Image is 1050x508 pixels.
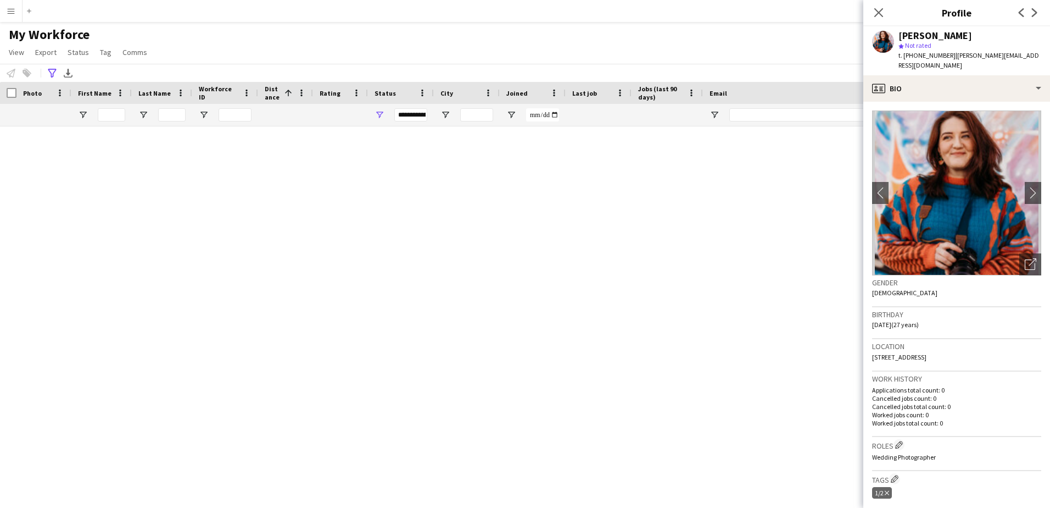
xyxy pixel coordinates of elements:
[898,31,972,41] div: [PERSON_NAME]
[199,110,209,120] button: Open Filter Menu
[68,47,89,57] span: Status
[710,110,719,120] button: Open Filter Menu
[872,374,1041,384] h3: Work history
[440,89,453,97] span: City
[872,353,926,361] span: [STREET_ADDRESS]
[158,108,186,122] input: Last Name Filter Input
[872,487,892,499] div: 1/2
[872,289,937,297] span: [DEMOGRAPHIC_DATA]
[9,26,90,43] span: My Workforce
[375,110,384,120] button: Open Filter Menu
[572,89,597,97] span: Last job
[898,51,956,59] span: t. [PHONE_NUMBER]
[118,45,152,59] a: Comms
[872,473,1041,485] h3: Tags
[62,67,75,80] app-action-btn: Export XLSX
[4,45,29,59] a: View
[526,108,559,122] input: Joined Filter Input
[460,108,493,122] input: City Filter Input
[96,45,116,59] a: Tag
[78,110,88,120] button: Open Filter Menu
[872,453,936,461] span: Wedding Photographer
[9,47,24,57] span: View
[63,45,93,59] a: Status
[265,85,280,101] span: Distance
[872,439,1041,451] h3: Roles
[35,47,57,57] span: Export
[872,386,1041,394] p: Applications total count: 0
[872,394,1041,402] p: Cancelled jobs count: 0
[219,108,252,122] input: Workforce ID Filter Input
[506,110,516,120] button: Open Filter Menu
[506,89,528,97] span: Joined
[31,45,61,59] a: Export
[872,341,1041,351] h3: Location
[863,75,1050,102] div: Bio
[122,47,147,57] span: Comms
[46,67,59,80] app-action-btn: Advanced filters
[872,278,1041,288] h3: Gender
[320,89,340,97] span: Rating
[78,89,111,97] span: First Name
[375,89,396,97] span: Status
[872,402,1041,411] p: Cancelled jobs total count: 0
[898,51,1039,69] span: | [PERSON_NAME][EMAIL_ADDRESS][DOMAIN_NAME]
[440,110,450,120] button: Open Filter Menu
[872,411,1041,419] p: Worked jobs count: 0
[872,419,1041,427] p: Worked jobs total count: 0
[905,41,931,49] span: Not rated
[23,89,42,97] span: Photo
[710,89,727,97] span: Email
[1019,253,1041,275] div: Open photos pop-in
[138,110,148,120] button: Open Filter Menu
[872,321,919,329] span: [DATE] (27 years)
[199,85,238,101] span: Workforce ID
[872,310,1041,319] h3: Birthday
[138,89,171,97] span: Last Name
[729,108,916,122] input: Email Filter Input
[98,108,125,122] input: First Name Filter Input
[638,85,683,101] span: Jobs (last 90 days)
[872,111,1041,275] img: Crew avatar or photo
[100,47,111,57] span: Tag
[863,5,1050,20] h3: Profile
